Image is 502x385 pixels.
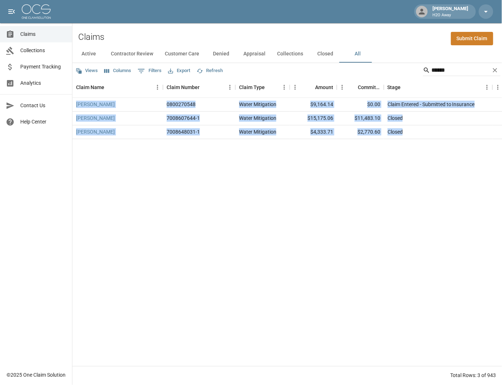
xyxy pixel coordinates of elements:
[239,114,276,122] div: Water Mitigation
[423,64,501,78] div: Search
[430,5,472,18] div: [PERSON_NAME]
[490,65,501,76] button: Clear
[358,77,380,97] div: Committed Amount
[167,114,200,122] div: 7008607644-1
[76,77,104,97] div: Claim Name
[20,47,66,54] span: Collections
[166,65,192,76] button: Export
[152,82,163,93] button: Menu
[337,112,384,125] div: $11,483.10
[348,82,358,92] button: Sort
[279,82,290,93] button: Menu
[342,45,374,63] button: All
[433,12,469,18] p: H2O Away
[451,32,493,45] a: Submit Claim
[239,128,276,135] div: Water Mitigation
[238,45,271,63] button: Appraisal
[200,82,210,92] button: Sort
[72,77,163,97] div: Claim Name
[290,82,301,93] button: Menu
[22,4,51,19] img: ocs-logo-white-transparent.png
[20,79,66,87] span: Analytics
[167,77,200,97] div: Claim Number
[167,101,196,108] div: 0800270548
[105,45,159,63] button: Contractor Review
[104,82,114,92] button: Sort
[265,82,275,92] button: Sort
[388,128,403,135] div: Closed
[305,82,315,92] button: Sort
[20,102,66,109] span: Contact Us
[225,82,235,93] button: Menu
[388,77,401,97] div: Stage
[239,101,276,108] div: Water Mitigation
[167,128,200,135] div: 7008648031-1
[163,77,235,97] div: Claim Number
[337,98,384,112] div: $0.00
[76,101,115,108] a: [PERSON_NAME]
[482,82,493,93] button: Menu
[401,82,411,92] button: Sort
[76,128,115,135] a: [PERSON_NAME]
[337,125,384,139] div: $2,770.60
[78,32,104,42] h2: Claims
[271,45,309,63] button: Collections
[72,45,105,63] button: Active
[20,63,66,71] span: Payment Tracking
[103,65,133,76] button: Select columns
[290,77,337,97] div: Amount
[20,118,66,126] span: Help Center
[290,98,337,112] div: $9,164.14
[235,77,290,97] div: Claim Type
[136,65,163,77] button: Show filters
[74,65,100,76] button: Views
[388,114,403,122] div: Closed
[315,77,333,97] div: Amount
[159,45,205,63] button: Customer Care
[309,45,342,63] button: Closed
[20,30,66,38] span: Claims
[72,45,502,63] div: dynamic tabs
[4,4,19,19] button: open drawer
[7,372,66,379] div: © 2025 One Claim Solution
[337,77,384,97] div: Committed Amount
[384,77,493,97] div: Stage
[205,45,238,63] button: Denied
[76,114,115,122] a: [PERSON_NAME]
[239,77,265,97] div: Claim Type
[451,372,496,379] div: Total Rows: 3 of 943
[337,82,348,93] button: Menu
[388,101,475,108] div: Claim Entered - Submitted to Insurance
[195,65,225,76] button: Refresh
[290,112,337,125] div: $15,175.06
[290,125,337,139] div: $4,333.71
